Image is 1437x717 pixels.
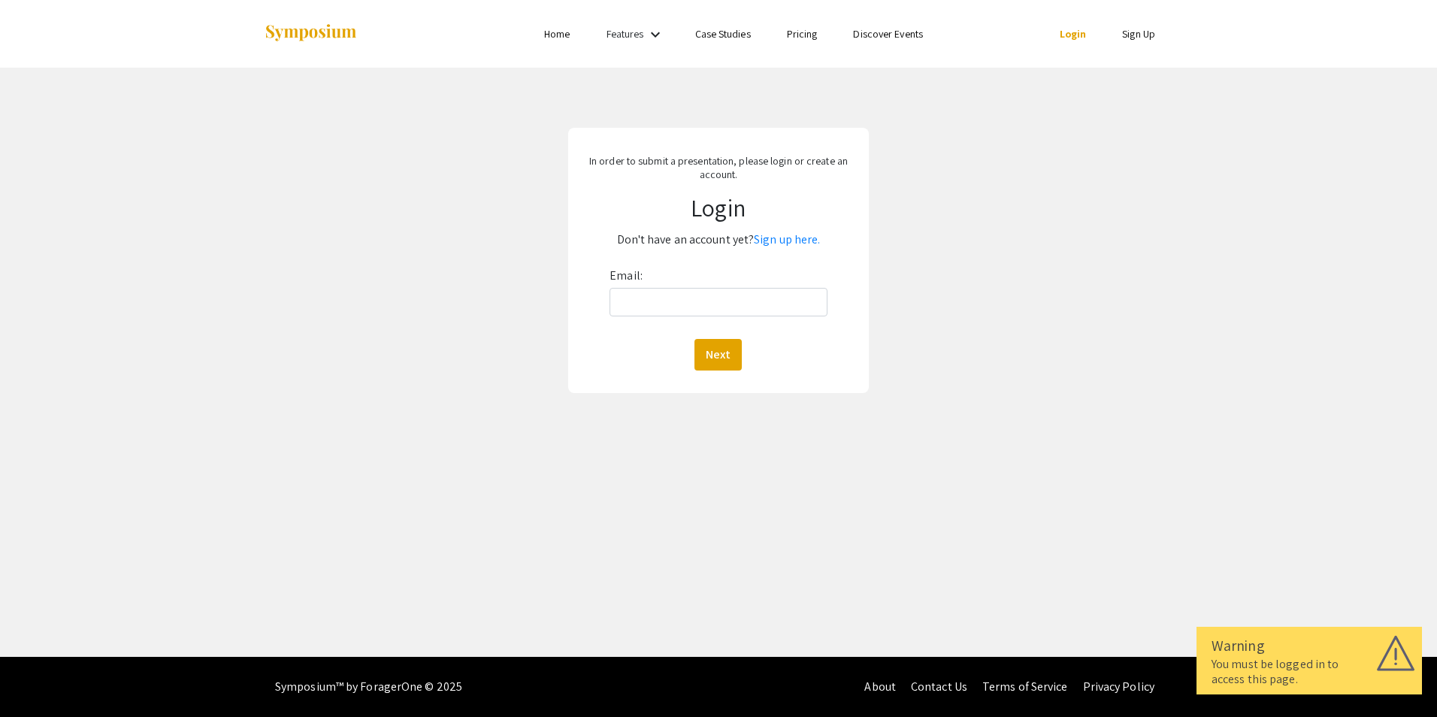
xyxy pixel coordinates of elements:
[582,154,855,181] p: In order to submit a presentation, please login or create an account.
[1083,679,1154,694] a: Privacy Policy
[582,228,855,252] p: Don't have an account yet?
[864,679,896,694] a: About
[607,27,644,41] a: Features
[695,27,751,41] a: Case Studies
[694,339,742,371] button: Next
[544,27,570,41] a: Home
[754,231,820,247] a: Sign up here.
[264,23,358,44] img: Symposium by ForagerOne
[610,264,643,288] label: Email:
[1212,657,1407,687] div: You must be logged in to access this page.
[1212,634,1407,657] div: Warning
[646,26,664,44] mat-icon: Expand Features list
[911,679,967,694] a: Contact Us
[982,679,1068,694] a: Terms of Service
[582,193,855,222] h1: Login
[1060,27,1087,41] a: Login
[275,657,462,717] div: Symposium™ by ForagerOne © 2025
[1122,27,1155,41] a: Sign Up
[853,27,923,41] a: Discover Events
[787,27,818,41] a: Pricing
